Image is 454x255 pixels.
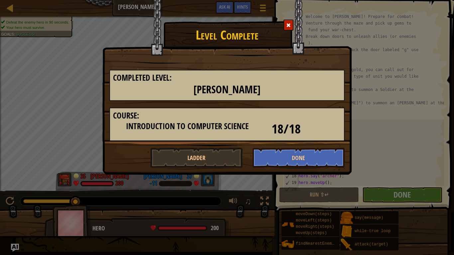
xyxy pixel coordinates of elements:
[113,122,262,131] h3: Introduction to Computer Science
[113,73,341,82] h3: Completed Level:
[113,111,341,120] h3: Course:
[113,84,341,96] h2: [PERSON_NAME]
[150,148,243,168] button: Ladder
[103,25,351,42] h1: Level Complete
[253,148,345,168] button: Done
[272,120,301,137] span: 18/18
